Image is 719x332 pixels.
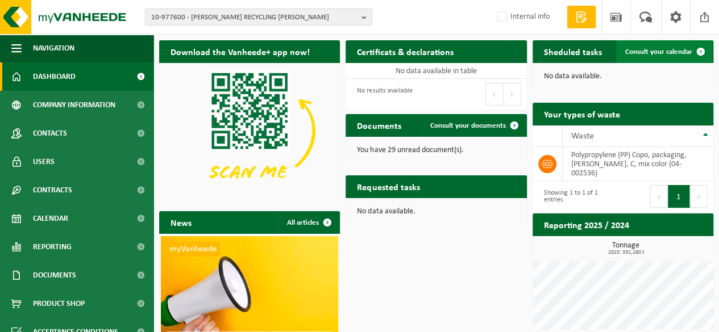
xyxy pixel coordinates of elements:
label: Internal info [494,9,550,26]
h2: News [159,211,203,233]
span: 10-977600 - [PERSON_NAME] RECYCLING [PERSON_NAME] [151,9,357,26]
button: Next [690,185,708,208]
p: No data available. [357,208,515,216]
span: Contracts [33,176,72,204]
span: 2025: 332,180 t [538,250,713,255]
span: Company information [33,91,115,119]
h2: Documents [346,114,412,136]
span: Navigation [33,34,74,62]
td: No data available in table [346,63,526,79]
span: Consult your calendar [625,48,692,56]
span: Waste [571,132,594,141]
button: 10-977600 - [PERSON_NAME] RECYCLING [PERSON_NAME] [145,9,372,26]
span: Contacts [33,119,67,148]
button: Previous [650,185,668,208]
h2: Requested tasks [346,175,431,197]
h2: Your types of waste [533,103,631,125]
h2: Reporting 2025 / 2024 [533,213,641,236]
span: Reporting [33,233,72,261]
h2: Download the Vanheede+ app now! [159,40,321,62]
td: Polypropylene (PP) Copo, packaging, [PERSON_NAME], C, mix color (04-002536) [563,147,713,181]
h2: Sheduled tasks [533,40,613,62]
p: No data available. [544,73,702,81]
span: Consult your documents [430,122,506,129]
p: You have 29 unread document(s). [357,146,515,154]
img: Download de VHEPlus App [159,63,340,199]
h2: Certificats & declarations [346,40,464,62]
div: No results available [351,82,412,107]
span: myVanheede [167,242,220,257]
span: Product Shop [33,289,85,318]
span: Documents [33,261,76,289]
a: All articles [278,211,339,234]
div: Showing 1 to 1 of 1 entries [538,184,617,209]
a: Consult your calendar [616,40,712,63]
span: Dashboard [33,62,76,91]
button: Next [504,83,521,106]
button: 1 [668,185,690,208]
h3: Tonnage [538,242,713,255]
button: Previous [485,83,504,106]
span: Calendar [33,204,68,233]
span: Users [33,148,55,176]
a: Consult your documents [421,114,526,137]
a: View reporting [636,236,712,258]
